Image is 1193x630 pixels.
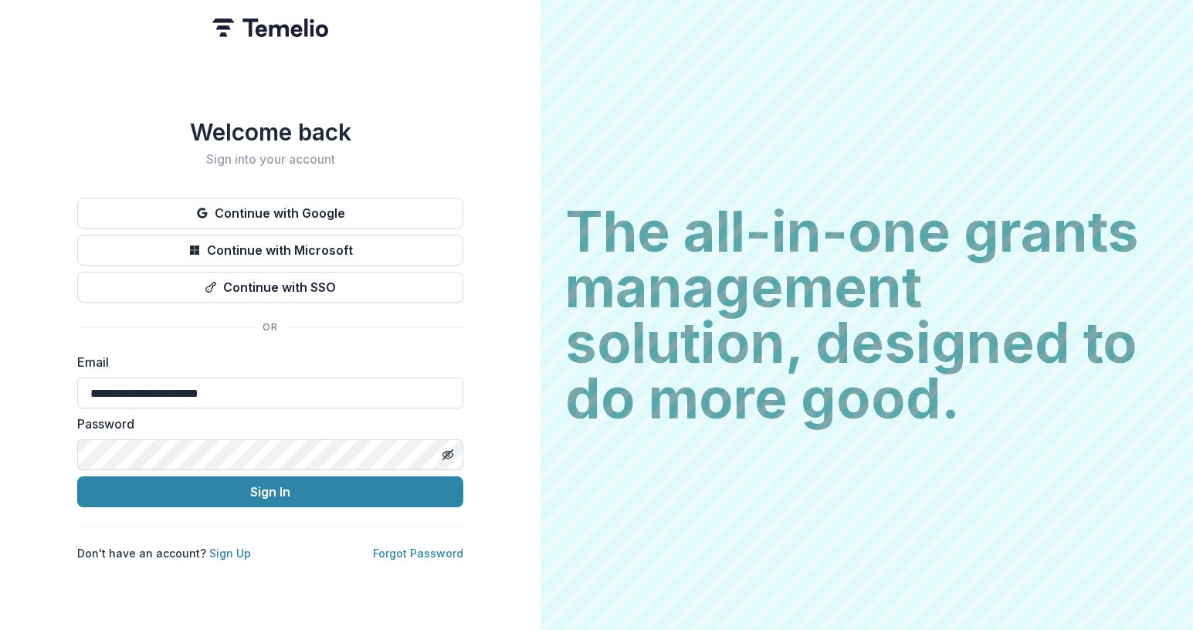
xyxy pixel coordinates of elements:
a: Sign Up [209,547,251,560]
img: Temelio [212,19,328,37]
button: Continue with Microsoft [77,235,463,266]
label: Email [77,353,454,371]
label: Password [77,415,454,433]
a: Forgot Password [373,547,463,560]
button: Sign In [77,476,463,507]
h2: Sign into your account [77,152,463,167]
h1: Welcome back [77,118,463,146]
button: Continue with Google [77,198,463,229]
button: Toggle password visibility [436,442,460,467]
button: Continue with SSO [77,272,463,303]
p: Don't have an account? [77,545,251,561]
